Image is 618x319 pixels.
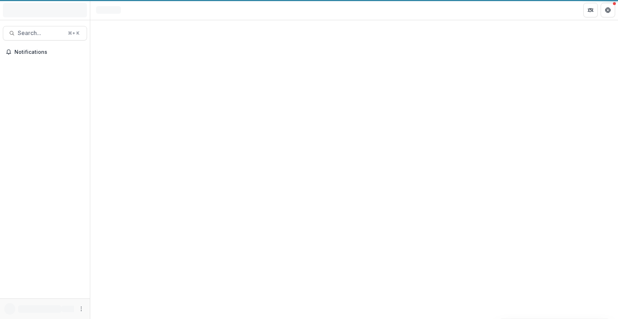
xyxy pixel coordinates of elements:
[66,29,81,37] div: ⌘ + K
[3,46,87,58] button: Notifications
[77,305,86,313] button: More
[18,30,64,36] span: Search...
[601,3,615,17] button: Get Help
[583,3,598,17] button: Partners
[14,49,84,55] span: Notifications
[93,5,124,15] nav: breadcrumb
[3,26,87,40] button: Search...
